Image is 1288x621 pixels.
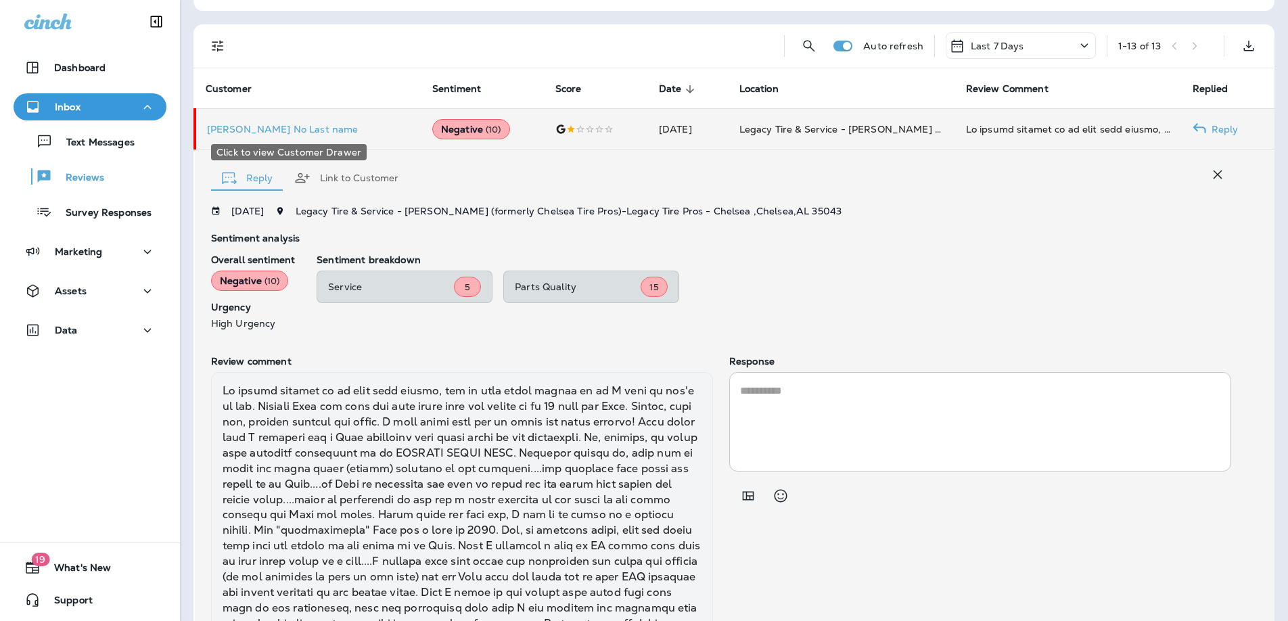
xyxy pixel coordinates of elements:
button: Assets [14,277,166,304]
span: Sentiment [432,83,481,95]
div: Negative [432,119,510,139]
span: Date [659,83,699,95]
div: 1 - 13 of 13 [1118,41,1161,51]
p: Auto refresh [863,41,923,51]
button: Search Reviews [796,32,823,60]
p: Reply [1206,124,1239,135]
p: Dashboard [54,62,106,73]
span: Legacy Tire & Service - [PERSON_NAME] (formerly Chelsea Tire Pros) - Legacy Tire Pros - Chelsea ,... [296,205,842,217]
p: Parts Quality [515,281,641,292]
p: Sentiment analysis [211,233,1231,244]
button: 19What's New [14,554,166,581]
p: Survey Responses [52,207,152,220]
span: 19 [31,553,49,566]
p: [PERSON_NAME] No Last name [207,124,411,135]
span: Support [41,595,93,611]
span: Legacy Tire & Service - [PERSON_NAME] (formerly Chelsea Tire Pros) [739,123,1065,135]
p: [DATE] [231,206,264,216]
span: Replied [1193,83,1228,95]
td: [DATE] [648,109,729,149]
button: Marketing [14,238,166,265]
span: Sentiment [432,83,499,95]
button: Text Messages [14,127,166,156]
p: Overall sentiment [211,254,295,265]
button: Survey Responses [14,198,166,226]
span: Replied [1193,83,1245,95]
p: Sentiment breakdown [317,254,1231,265]
span: Review Comment [966,83,1049,95]
span: ( 10 ) [264,275,280,287]
div: Click to view Customer Drawer [211,144,367,160]
button: Reply [211,154,283,202]
p: Response [729,356,1231,367]
p: Reviews [52,172,104,185]
p: Assets [55,285,87,296]
span: Score [555,83,582,95]
button: Filters [204,32,231,60]
button: Dashboard [14,54,166,81]
span: Location [739,83,779,95]
span: Review Comment [966,83,1066,95]
div: Click to view Customer Drawer [207,124,411,135]
span: Customer [206,83,252,95]
button: Link to Customer [283,154,409,202]
button: Inbox [14,93,166,120]
button: Add in a premade template [735,482,762,509]
span: 5 [465,281,470,293]
p: Service [328,281,454,292]
div: It really saddens me to post this review, but if this could happen to me I hope it won't to you. ... [966,122,1171,136]
button: Data [14,317,166,344]
span: Location [739,83,796,95]
button: Export as CSV [1235,32,1262,60]
span: What's New [41,562,111,578]
button: Select an emoji [767,482,794,509]
button: Reviews [14,162,166,191]
span: Score [555,83,599,95]
p: Last 7 Days [971,41,1024,51]
span: Date [659,83,682,95]
p: Urgency [211,302,295,313]
button: Collapse Sidebar [137,8,175,35]
span: 15 [649,281,658,293]
div: Negative [211,271,289,291]
span: Customer [206,83,269,95]
p: Inbox [55,101,80,112]
p: High Urgency [211,318,295,329]
p: Data [55,325,78,336]
span: ( 10 ) [486,124,501,135]
p: Review comment [211,356,713,367]
p: Marketing [55,246,102,257]
button: Support [14,586,166,614]
p: Text Messages [53,137,135,149]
